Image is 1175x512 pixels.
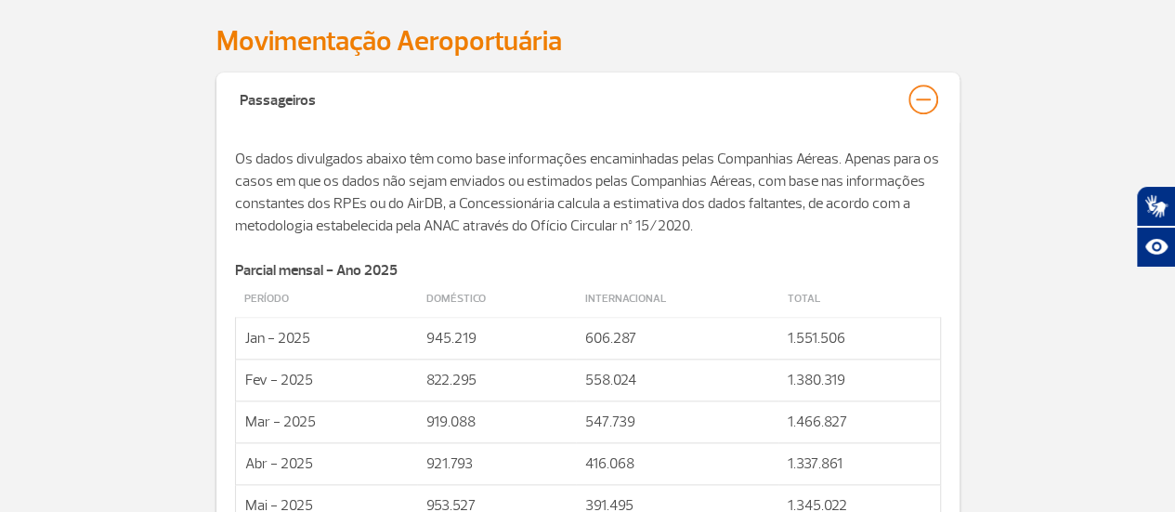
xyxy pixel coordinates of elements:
[417,318,576,360] td: 945.219
[778,401,940,443] td: 1.466.827
[235,148,941,259] p: Os dados divulgados abaixo têm como base informações encaminhadas pelas Companhias Aéreas. Apenas...
[426,292,486,306] strong: Doméstico
[788,292,820,306] strong: Total
[778,360,940,401] td: 1.380.319
[244,292,289,306] strong: Período
[576,443,778,485] td: 416.068
[1136,186,1175,268] div: Plugin de acessibilidade da Hand Talk.
[778,443,940,485] td: 1.337.861
[576,401,778,443] td: 547.739
[1136,227,1175,268] button: Abrir recursos assistivos.
[417,360,576,401] td: 822.295
[216,24,960,59] h2: Movimentação Aeroportuária
[778,318,940,360] td: 1.551.506
[235,443,417,485] td: Abr - 2025
[1136,186,1175,227] button: Abrir tradutor de língua de sinais.
[235,360,417,401] td: Fev - 2025
[576,360,778,401] td: 558.024
[235,261,398,280] strong: Parcial mensal - Ano 2025
[239,84,937,115] button: Passageiros
[585,292,666,306] strong: Internacional
[235,318,417,360] td: Jan - 2025
[417,401,576,443] td: 919.088
[576,318,778,360] td: 606.287
[240,85,316,111] div: Passageiros
[417,443,576,485] td: 921.793
[235,401,417,443] td: Mar - 2025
